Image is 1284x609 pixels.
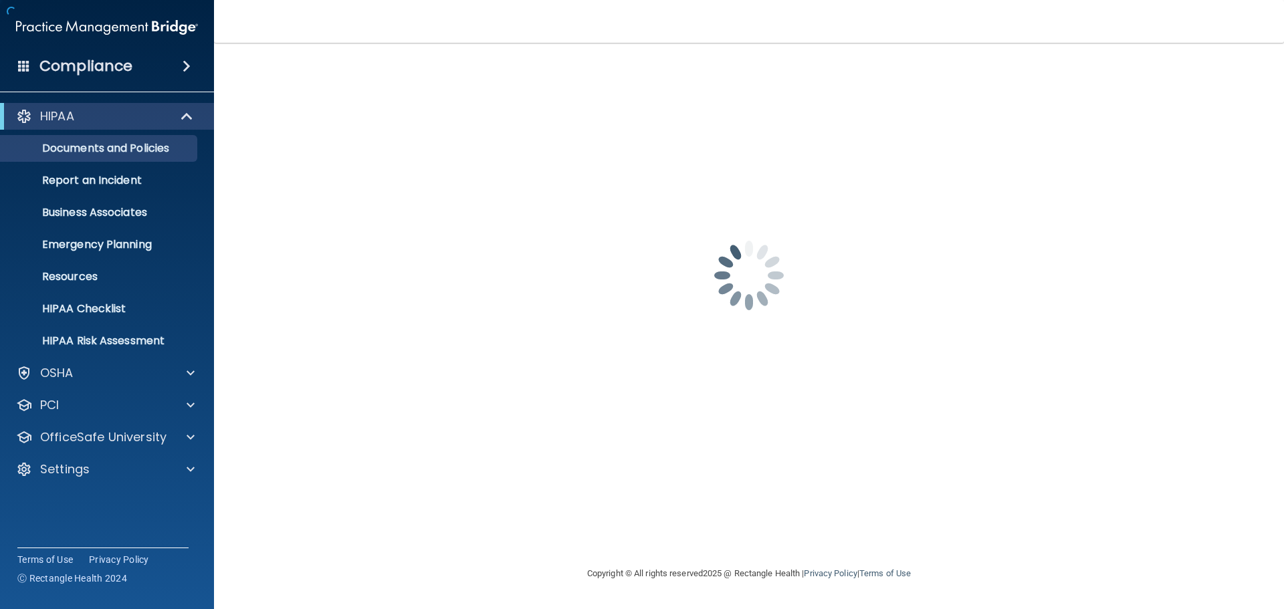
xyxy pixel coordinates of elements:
img: spinner.e123f6fc.gif [682,209,816,342]
a: HIPAA [16,108,194,124]
img: PMB logo [16,14,198,41]
a: Privacy Policy [804,568,857,578]
a: OfficeSafe University [16,429,195,445]
p: HIPAA [40,108,74,124]
p: HIPAA Risk Assessment [9,334,191,348]
a: Privacy Policy [89,553,149,566]
p: HIPAA Checklist [9,302,191,316]
p: Settings [40,461,90,477]
a: PCI [16,397,195,413]
p: OfficeSafe University [40,429,167,445]
p: PCI [40,397,59,413]
a: Terms of Use [859,568,911,578]
p: Emergency Planning [9,238,191,251]
span: Ⓒ Rectangle Health 2024 [17,572,127,585]
a: Terms of Use [17,553,73,566]
p: Documents and Policies [9,142,191,155]
p: Resources [9,270,191,283]
div: Copyright © All rights reserved 2025 @ Rectangle Health | | [505,552,993,595]
p: OSHA [40,365,74,381]
h4: Compliance [39,57,132,76]
a: Settings [16,461,195,477]
p: Business Associates [9,206,191,219]
a: OSHA [16,365,195,381]
p: Report an Incident [9,174,191,187]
